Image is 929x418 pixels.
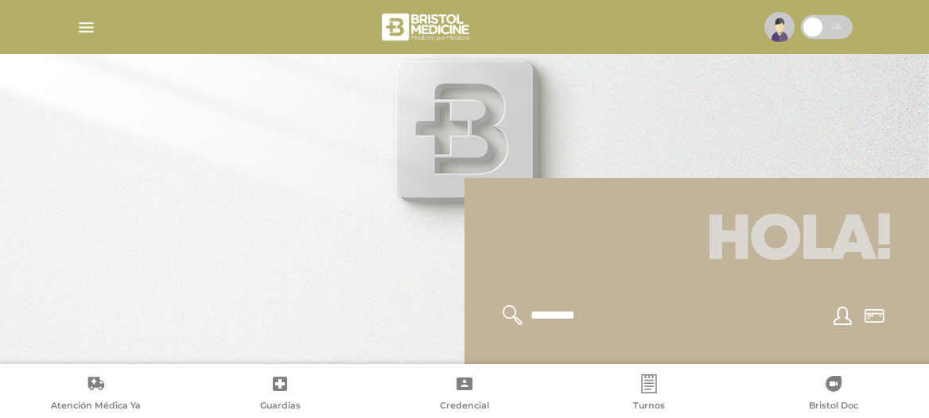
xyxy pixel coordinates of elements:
a: Guardias [188,374,372,415]
h1: Hola! [484,197,910,286]
span: Bristol Doc [809,400,858,414]
a: Turnos [557,374,741,415]
a: Bristol Doc [741,374,926,415]
img: profile-placeholder.svg [764,12,795,42]
img: Cober_menu-lines-white.svg [76,17,96,37]
span: Credencial [440,400,489,414]
span: Guardias [260,400,301,414]
span: Atención Médica Ya [51,400,141,414]
a: Atención Médica Ya [3,374,188,415]
a: Credencial [372,374,557,415]
span: Turnos [633,400,665,414]
img: bristol-medicine-blanco.png [379,8,474,46]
